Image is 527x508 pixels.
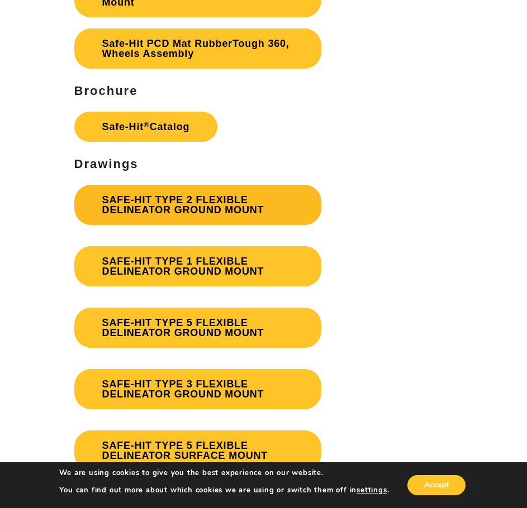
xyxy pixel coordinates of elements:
sup: ® [144,121,150,129]
button: Accept [407,475,466,495]
button: settings [357,485,387,495]
p: You can find out more about which cookies we are using or switch them off in . [59,485,389,495]
p: We are using cookies to give you the best experience on our website. [59,468,389,478]
strong: Drawings [74,157,139,171]
a: Safe-Hit PCD Mat RubberTough 360, Wheels Assembly [74,28,321,69]
a: SAFE-HIT TYPE 1 FLEXIBLE DELINEATOR GROUND MOUNT [74,246,321,286]
a: SAFE-HIT TYPE 5 FLEXIBLE DELINEATOR SURFACE MOUNT [74,430,321,471]
a: Safe-Hit®Catalog [74,112,218,142]
a: SAFE-HIT TYPE 5 FLEXIBLE DELINEATOR GROUND MOUNT [74,308,321,348]
a: SAFE-HIT TYPE 3 FLEXIBLE DELINEATOR GROUND MOUNT [74,369,321,409]
strong: Brochure [74,84,138,98]
a: SAFE-HIT TYPE 2 FLEXIBLE DELINEATOR GROUND MOUNT [74,185,321,225]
